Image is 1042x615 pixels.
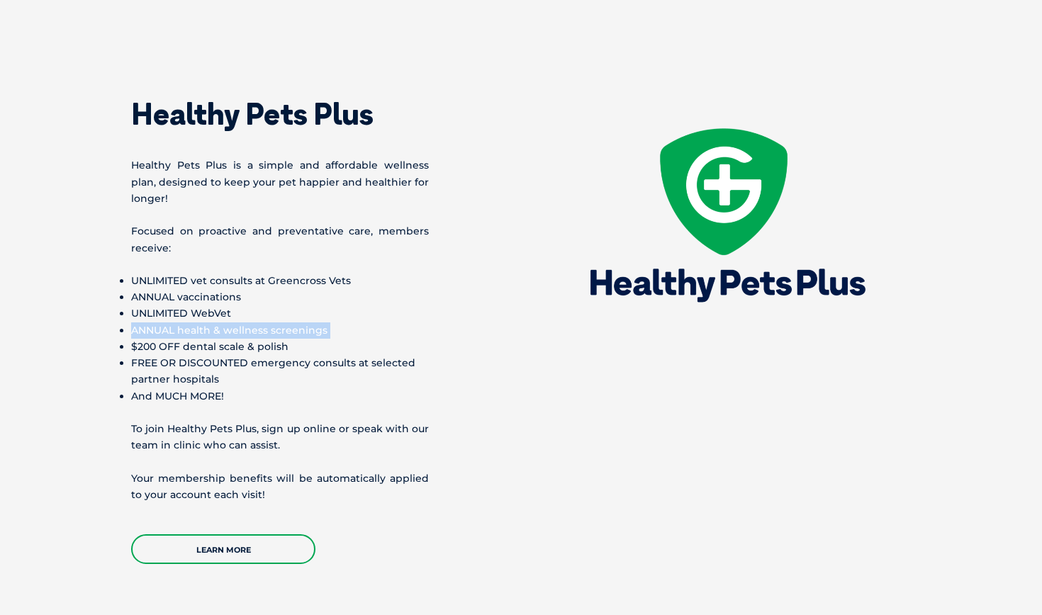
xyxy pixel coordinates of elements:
[131,421,429,453] p: To join Healthy Pets Plus, sign up online or speak with our team in clinic who can assist.
[131,305,429,322] li: UNLIMITED WebVet
[131,157,429,207] p: Healthy Pets Plus is a simple and affordable wellness plan, designed to keep your pet happier and...
[131,355,429,388] li: FREE OR DISCOUNTED emergency consults at selected partner hospitals
[131,322,429,339] li: ANNUAL health & wellness screenings
[131,470,429,503] p: Your membership benefits will be automatically applied to your account each visit!
[131,99,429,129] h2: Healthy Pets Plus
[131,223,429,256] p: Focused on proactive and preventative care, members receive:
[131,534,315,564] a: Learn More
[131,339,429,355] li: $200 OFF dental scale & polish
[131,388,429,405] li: And MUCH MORE!
[131,289,429,305] li: ANNUAL vaccinations
[131,273,429,289] li: UNLIMITED vet consults at Greencross Vets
